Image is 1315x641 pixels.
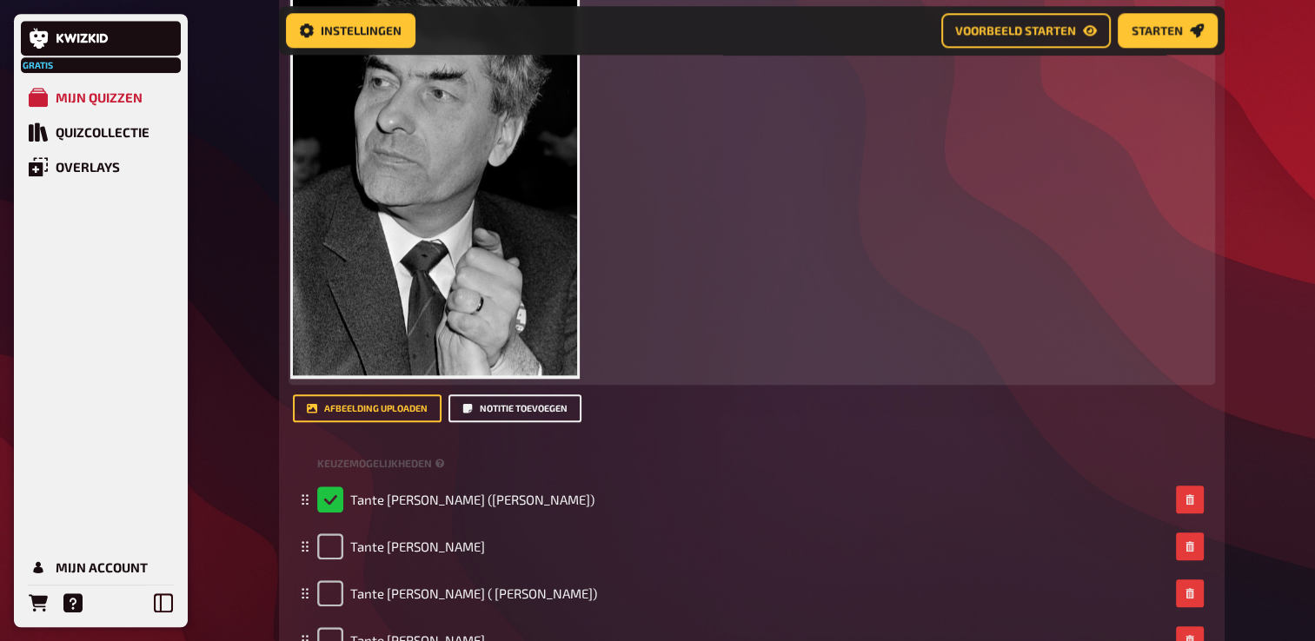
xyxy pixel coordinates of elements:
[21,80,181,115] a: Mijn quizzen
[23,60,54,70] span: Gratis
[56,559,148,575] div: Mijn Account
[955,25,1076,37] span: Voorbeeld starten
[317,456,432,471] span: Keuzemogelijkheden
[350,585,597,601] span: Tante [PERSON_NAME] ( [PERSON_NAME])
[350,492,594,507] span: Tante [PERSON_NAME] ([PERSON_NAME])
[350,539,485,554] span: Tante [PERSON_NAME]
[293,394,442,422] button: Afbeelding uploaden
[321,25,402,37] span: Instellingen
[21,149,181,184] a: Overlays
[1118,14,1218,49] a: Starten
[21,585,56,620] a: Bestellingen
[286,14,415,49] a: Instellingen
[941,14,1111,49] a: Voorbeeld starten
[56,124,149,140] div: Quizcollectie
[21,115,181,149] a: Quizcollectie
[56,585,90,620] a: Help
[56,89,143,105] div: Mijn quizzen
[448,394,581,422] button: Notitie toevoegen
[21,550,181,585] a: Mijn Account
[1132,25,1183,37] span: Starten
[56,159,120,175] div: Overlays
